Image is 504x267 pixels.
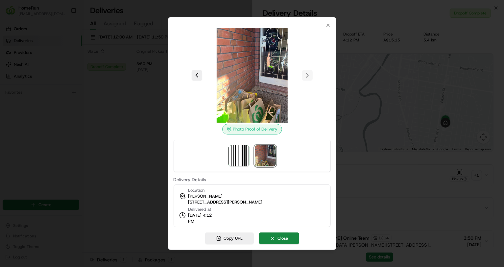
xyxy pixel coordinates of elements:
[228,145,250,166] img: barcode_scan_on_pickup image
[205,28,300,123] img: photo_proof_of_delivery image
[188,199,263,205] span: [STREET_ADDRESS][PERSON_NAME]
[255,145,276,166] img: photo_proof_of_delivery image
[188,212,219,224] span: [DATE] 4:12 PM
[188,193,223,199] span: [PERSON_NAME]
[188,187,205,193] span: Location
[259,232,299,244] button: Close
[222,124,282,134] div: Photo Proof of Delivery
[188,206,219,212] span: Delivered at
[174,177,331,182] label: Delivery Details
[205,232,254,244] button: Copy URL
